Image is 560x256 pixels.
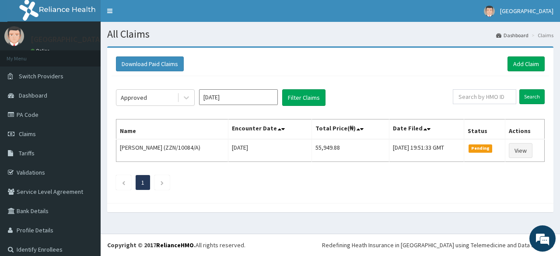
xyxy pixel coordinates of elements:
[19,72,63,80] span: Switch Providers
[121,93,147,102] div: Approved
[156,241,194,249] a: RelianceHMO
[116,56,184,71] button: Download Paid Claims
[116,139,228,162] td: [PERSON_NAME] (ZZN/10084/A)
[469,144,493,152] span: Pending
[509,143,532,158] a: View
[199,89,278,105] input: Select Month and Year
[122,179,126,186] a: Previous page
[484,6,495,17] img: User Image
[4,26,24,46] img: User Image
[505,119,544,140] th: Actions
[453,89,516,104] input: Search by HMO ID
[141,179,144,186] a: Page 1 is your current page
[312,139,389,162] td: 55,949.88
[496,32,528,39] a: Dashboard
[519,89,545,104] input: Search
[31,35,103,43] p: [GEOGRAPHIC_DATA]
[107,241,196,249] strong: Copyright © 2017 .
[389,119,464,140] th: Date Filed
[19,130,36,138] span: Claims
[464,119,505,140] th: Status
[312,119,389,140] th: Total Price(₦)
[31,48,52,54] a: Online
[228,119,312,140] th: Encounter Date
[160,179,164,186] a: Next page
[282,89,325,106] button: Filter Claims
[19,149,35,157] span: Tariffs
[389,139,464,162] td: [DATE] 19:51:33 GMT
[500,7,553,15] span: [GEOGRAPHIC_DATA]
[19,91,47,99] span: Dashboard
[507,56,545,71] a: Add Claim
[101,234,560,256] footer: All rights reserved.
[322,241,553,249] div: Redefining Heath Insurance in [GEOGRAPHIC_DATA] using Telemedicine and Data Science!
[228,139,312,162] td: [DATE]
[529,32,553,39] li: Claims
[107,28,553,40] h1: All Claims
[116,119,228,140] th: Name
